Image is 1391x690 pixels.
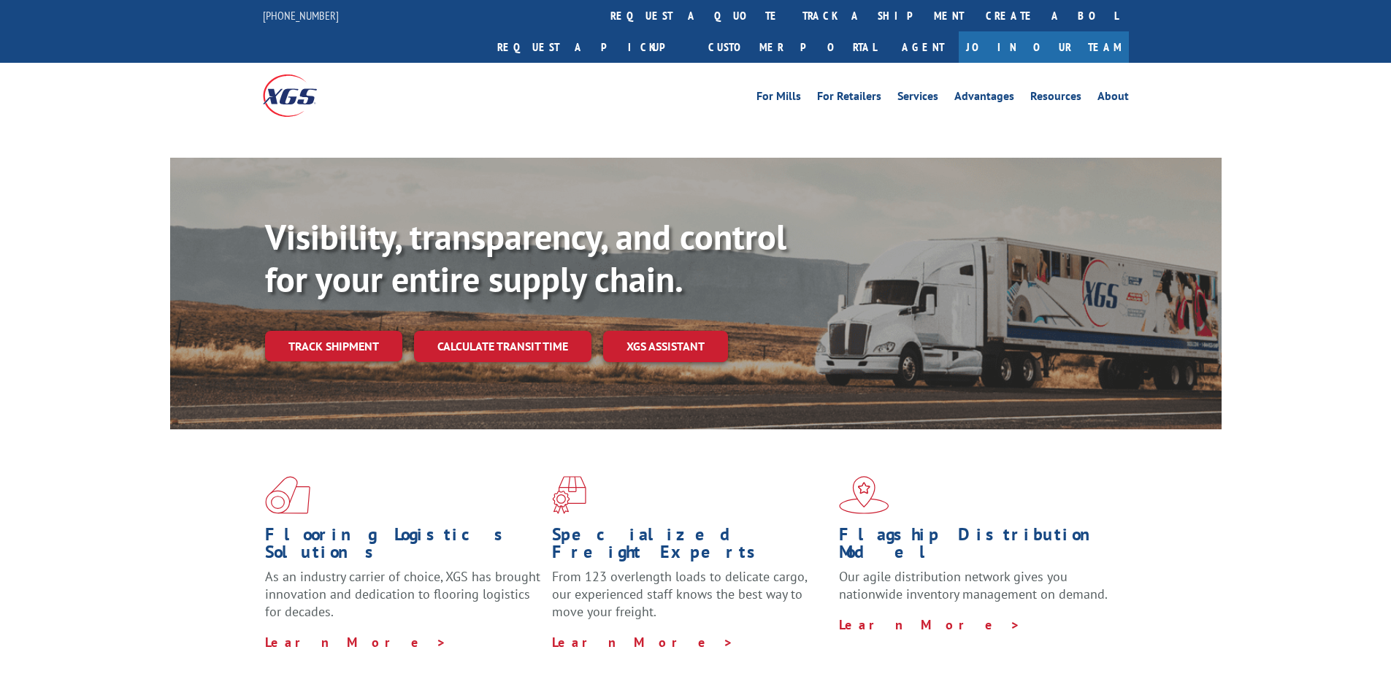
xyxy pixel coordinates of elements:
h1: Flagship Distribution Model [839,526,1115,568]
a: Customer Portal [697,31,887,63]
a: Advantages [954,91,1014,107]
img: xgs-icon-total-supply-chain-intelligence-red [265,476,310,514]
span: As an industry carrier of choice, XGS has brought innovation and dedication to flooring logistics... [265,568,540,620]
a: For Mills [756,91,801,107]
a: Learn More > [839,616,1021,633]
img: xgs-icon-focused-on-flooring-red [552,476,586,514]
a: XGS ASSISTANT [603,331,728,362]
h1: Flooring Logistics Solutions [265,526,541,568]
a: About [1097,91,1129,107]
h1: Specialized Freight Experts [552,526,828,568]
a: Join Our Team [959,31,1129,63]
a: Track shipment [265,331,402,361]
b: Visibility, transparency, and control for your entire supply chain. [265,214,786,302]
img: xgs-icon-flagship-distribution-model-red [839,476,889,514]
a: Calculate transit time [414,331,591,362]
a: Learn More > [265,634,447,651]
a: [PHONE_NUMBER] [263,8,339,23]
a: For Retailers [817,91,881,107]
a: Agent [887,31,959,63]
p: From 123 overlength loads to delicate cargo, our experienced staff knows the best way to move you... [552,568,828,633]
a: Resources [1030,91,1081,107]
a: Learn More > [552,634,734,651]
a: Services [897,91,938,107]
a: Request a pickup [486,31,697,63]
span: Our agile distribution network gives you nationwide inventory management on demand. [839,568,1108,602]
